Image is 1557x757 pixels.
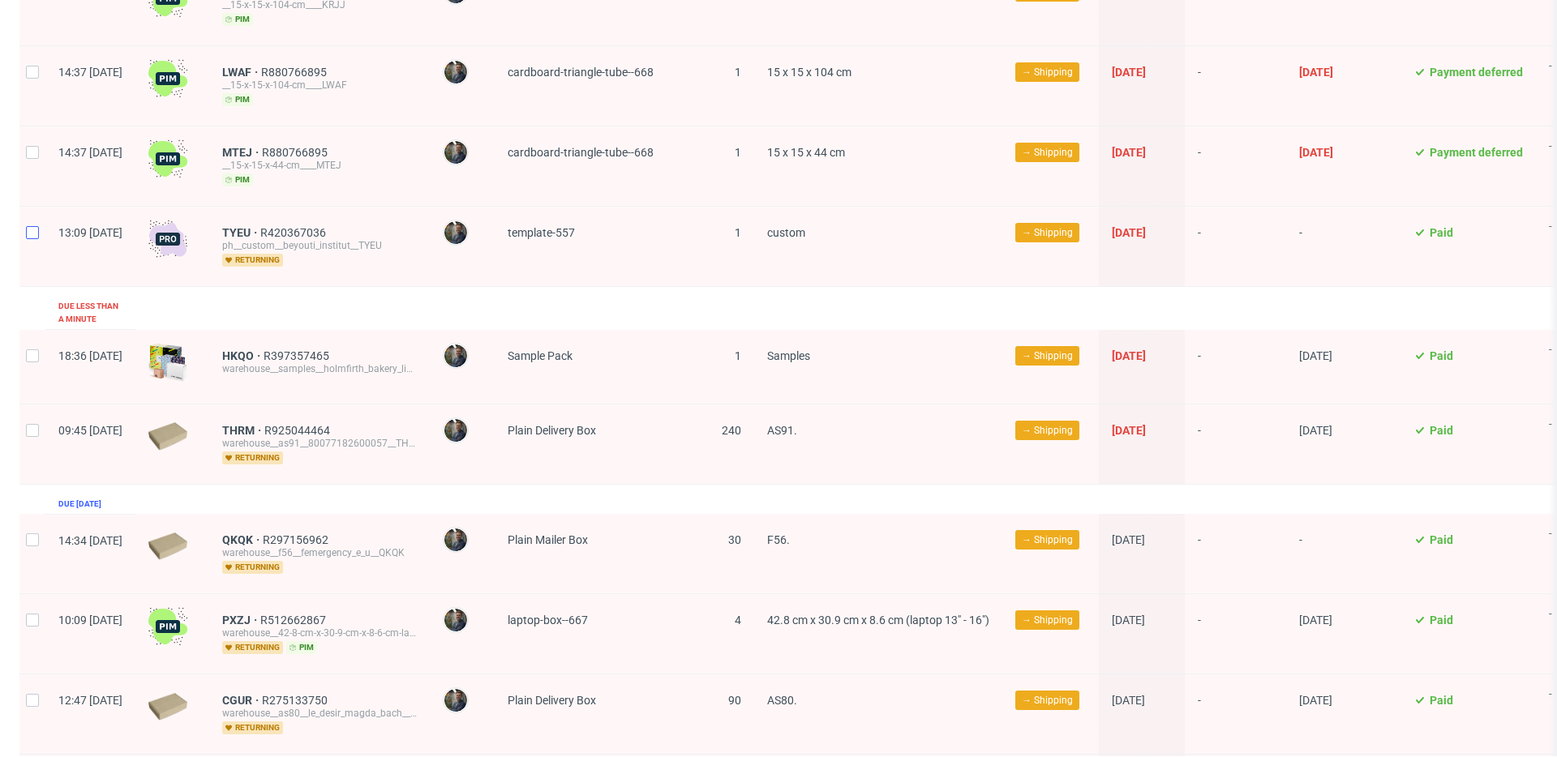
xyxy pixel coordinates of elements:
span: [DATE] [1112,66,1146,79]
span: 1 [735,66,741,79]
span: Plain Delivery Box [508,424,596,437]
a: R420367036 [260,226,329,239]
span: [DATE] [1112,349,1146,362]
img: Maciej Sobola [444,689,467,712]
span: [DATE] [1112,146,1146,159]
span: Payment deferred [1430,66,1523,79]
a: R275133750 [262,694,331,707]
span: [DATE] [1112,226,1146,239]
span: - [1198,533,1273,574]
span: [DATE] [1112,533,1145,546]
span: pim [222,93,253,106]
div: Due less than a minute [58,300,122,326]
span: cardboard-triangle-tube--668 [508,146,654,159]
a: R925044464 [264,424,333,437]
span: 14:37 [DATE] [58,146,122,159]
span: 14:34 [DATE] [58,534,122,547]
span: → Shipping [1022,349,1073,363]
a: R397357465 [264,349,332,362]
span: - [1299,226,1388,267]
a: MTEJ [222,146,262,159]
span: → Shipping [1022,423,1073,438]
span: 90 [728,694,741,707]
div: warehouse__as91__80077182600057__THRM [222,437,417,450]
span: 240 [722,424,741,437]
a: R880766895 [262,146,331,159]
span: → Shipping [1022,65,1073,79]
img: Maciej Sobola [444,419,467,442]
span: returning [222,254,283,267]
div: ph__custom__beyouti_institut__TYEU [222,239,417,252]
span: [DATE] [1299,66,1333,79]
span: 4 [735,614,741,627]
a: TYEU [222,226,260,239]
span: - [1299,533,1388,574]
span: - [1198,424,1273,464]
div: warehouse__as80__le_desir_magda_bach__CGUR [222,707,417,720]
a: LWAF [222,66,261,79]
span: [DATE] [1299,614,1332,627]
span: Sample Pack [508,349,573,362]
span: → Shipping [1022,613,1073,627]
img: wHgJFi1I6lmhQAAAABJRU5ErkJggg== [148,139,187,178]
span: - [1198,349,1273,384]
a: R297156962 [263,533,332,546]
a: QKQK [222,533,263,546]
span: Plain Delivery Box [508,694,596,707]
span: [DATE] [1299,694,1332,707]
span: PXZJ [222,614,260,627]
span: template-557 [508,226,575,239]
div: Due [DATE] [58,498,101,511]
span: → Shipping [1022,145,1073,160]
span: 15 x 15 x 104 cm [767,66,851,79]
span: Payment deferred [1430,146,1523,159]
span: - [1198,614,1273,654]
span: pim [222,13,253,26]
img: plain-eco.9b3ba858dad33fd82c36.png [148,693,187,721]
span: 1 [735,146,741,159]
span: THRM [222,424,264,437]
div: __15-x-15-x-104-cm____LWAF [222,79,417,92]
span: pim [222,173,253,186]
span: returning [222,641,283,654]
span: - [1198,694,1273,734]
span: returning [222,561,283,574]
span: [DATE] [1112,694,1145,707]
span: → Shipping [1022,225,1073,240]
img: plain-eco.9b3ba858dad33fd82c36.png [148,532,187,560]
span: → Shipping [1022,532,1073,547]
img: Maciej Sobola [444,609,467,631]
span: Paid [1430,614,1453,627]
span: 1 [735,349,741,362]
a: HKQO [222,349,264,362]
span: CGUR [222,694,262,707]
img: sample-icon.16e107be6ad460a3e330.png [148,343,187,382]
img: pro-icon.017ec5509f39f3e742e3.png [148,220,187,259]
span: pim [286,641,317,654]
span: Paid [1430,694,1453,707]
span: AS91. [767,424,797,437]
span: [DATE] [1112,424,1146,437]
a: R512662867 [260,614,329,627]
span: cardboard-triangle-tube--668 [508,66,654,79]
span: custom [767,226,805,239]
span: - [1198,146,1273,186]
span: F56. [767,533,790,546]
img: Maciej Sobola [444,61,467,83]
div: warehouse__f56__femergency_e_u__QKQK [222,546,417,559]
div: warehouse__42-8-cm-x-30-9-cm-x-8-6-cm-laptop-13-16__sas_milers__PXZJ [222,627,417,639]
a: R880766895 [261,66,330,79]
span: - [1198,226,1273,267]
span: 13:09 [DATE] [58,226,122,239]
div: __15-x-15-x-44-cm____MTEJ [222,159,417,172]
